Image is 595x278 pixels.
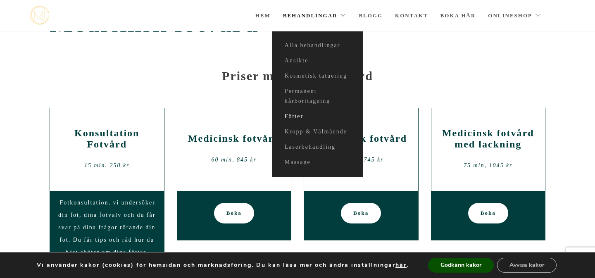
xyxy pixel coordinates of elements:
[272,84,363,109] a: Permanent hårborttagning
[222,69,373,83] strong: Priser medicinsk fotvård
[395,261,407,269] button: här
[438,128,539,150] h2: Medicinsk fotvård med lackning
[226,203,242,223] span: Boka
[183,154,285,166] div: 60 min, 845 kr
[30,6,49,25] img: mjstudio
[440,1,476,30] a: Boka här
[272,53,363,69] a: Ansikte
[481,203,496,223] span: Boka
[272,140,363,155] a: Laserbehandling
[183,133,285,144] h2: Medicinsk fotvård
[353,203,369,223] span: Boka
[272,109,363,124] a: Fötter
[214,203,254,223] a: Boka
[428,258,494,273] button: Godkänn kakor
[30,6,49,25] a: mjstudio mjstudio mjstudio
[341,203,381,223] a: Boka
[283,1,347,30] a: Behandlingar
[497,258,557,273] button: Avvisa kakor
[359,1,383,30] a: Blogg
[56,128,158,150] h2: Konsultation Fotvård
[272,124,363,140] a: Kropp & Välmående
[37,261,409,269] p: Vi använder kakor (cookies) för hemsidan och marknadsföring. Du kan läsa mer och ändra inställnin...
[56,159,158,172] div: 15 min, 250 kr
[58,200,155,255] span: Fotkonsultation, vi undersöker din fot, dina fotvalv och du får svar på dina frågor rörande din f...
[272,69,363,84] a: Kosmetisk tatuering
[255,1,271,30] a: Hem
[488,1,541,30] a: Onlineshop
[272,38,363,53] a: Alla behandlingar
[438,159,539,172] div: 75 min, 1045 kr
[395,1,428,30] a: Kontakt
[272,155,363,170] a: Massage
[468,203,508,223] a: Boka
